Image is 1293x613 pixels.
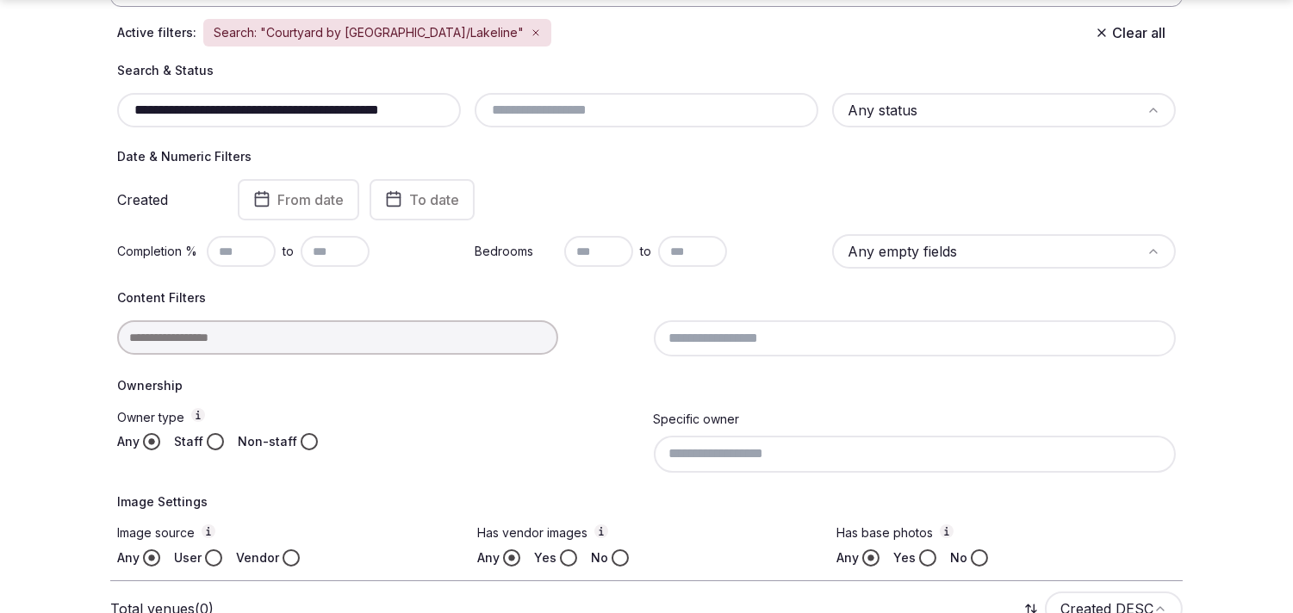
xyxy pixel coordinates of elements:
[117,408,640,426] label: Owner type
[214,24,524,41] span: Search: "Courtyard by [GEOGRAPHIC_DATA]/Lakeline"
[236,549,279,567] label: Vendor
[191,408,205,422] button: Owner type
[654,412,740,426] label: Specific owner
[174,433,203,450] label: Staff
[836,524,1176,542] label: Has base photos
[117,493,1176,511] h4: Image Settings
[117,24,196,41] span: Active filters:
[238,179,359,220] button: From date
[475,243,557,260] label: Bedrooms
[283,243,294,260] span: to
[277,191,344,208] span: From date
[117,193,214,207] label: Created
[640,243,651,260] span: to
[477,549,500,567] label: Any
[117,524,457,542] label: Image source
[370,179,475,220] button: To date
[409,191,459,208] span: To date
[117,148,1176,165] h4: Date & Numeric Filters
[238,433,297,450] label: Non-staff
[940,524,954,538] button: Has base photos
[117,243,200,260] label: Completion %
[591,549,608,567] label: No
[1085,17,1176,48] button: Clear all
[117,549,140,567] label: Any
[893,549,916,567] label: Yes
[117,377,1176,394] h4: Ownership
[836,549,859,567] label: Any
[117,433,140,450] label: Any
[202,524,215,538] button: Image source
[950,549,967,567] label: No
[117,289,1176,306] h4: Content Filters
[594,524,608,538] button: Has vendor images
[174,549,202,567] label: User
[117,62,1176,79] h4: Search & Status
[534,549,556,567] label: Yes
[477,524,817,542] label: Has vendor images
